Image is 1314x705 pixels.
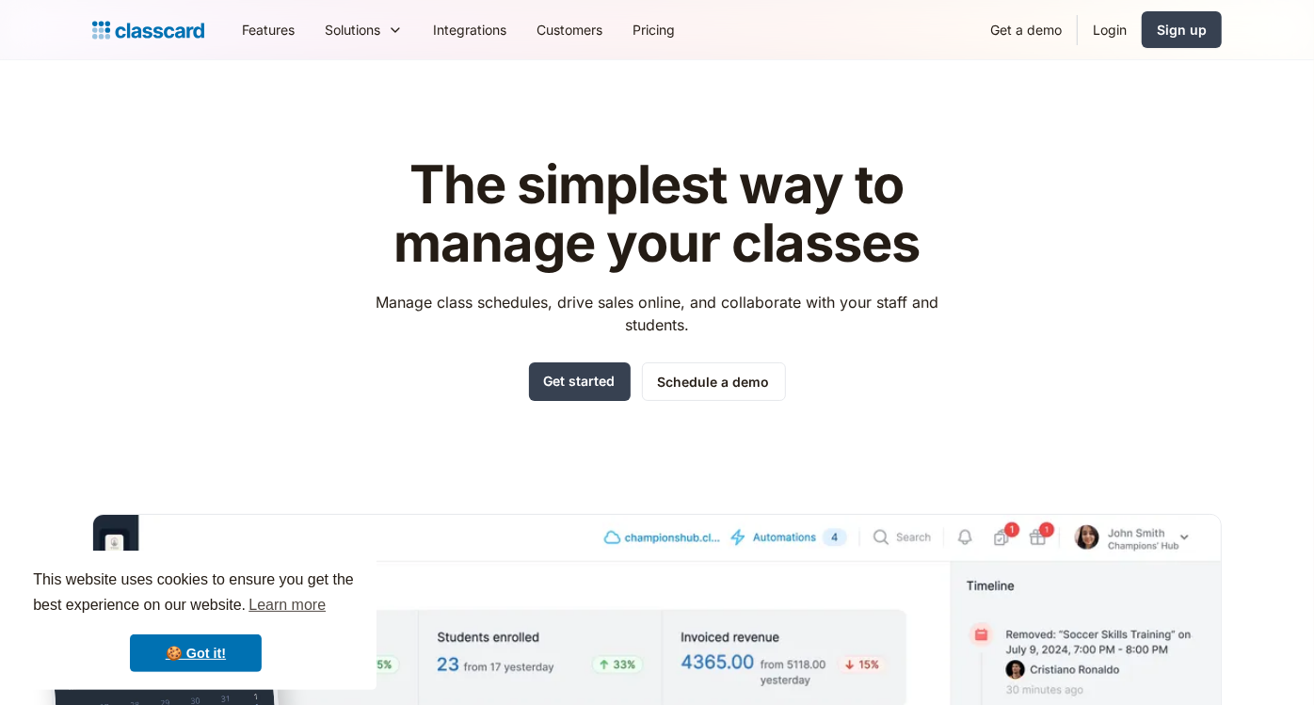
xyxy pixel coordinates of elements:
div: Solutions [310,8,418,51]
a: learn more about cookies [246,591,328,619]
a: Get a demo [975,8,1077,51]
a: Schedule a demo [642,362,786,401]
div: Sign up [1157,20,1207,40]
a: Login [1078,8,1142,51]
a: Customers [521,8,617,51]
a: Features [227,8,310,51]
h1: The simplest way to manage your classes [359,156,956,272]
a: Get started [529,362,631,401]
a: Pricing [617,8,690,51]
p: Manage class schedules, drive sales online, and collaborate with your staff and students. [359,291,956,336]
span: This website uses cookies to ensure you get the best experience on our website. [33,569,359,619]
div: Solutions [325,20,380,40]
div: cookieconsent [15,551,377,690]
a: Sign up [1142,11,1222,48]
a: dismiss cookie message [130,634,262,672]
a: home [92,17,204,43]
a: Integrations [418,8,521,51]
